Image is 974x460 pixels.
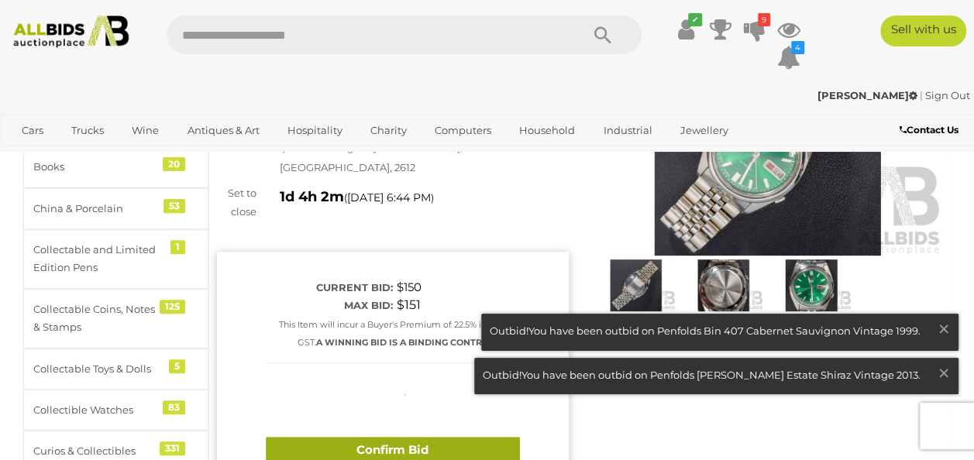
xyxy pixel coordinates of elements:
a: Jewellery [670,118,738,143]
a: [PERSON_NAME] [817,89,920,101]
span: to [PERSON_NAME], [GEOGRAPHIC_DATA], 2612 [280,141,463,173]
a: Cars [12,118,53,143]
div: 20 [163,157,185,171]
div: 53 [163,199,185,213]
a: Collectable and Limited Edition Pens 1 [23,229,208,289]
span: [DATE] 6:44 PM [347,191,431,204]
i: 4 [791,41,804,54]
a: Charity [360,118,417,143]
a: Collectable Toys & Dolls 5 [23,348,208,390]
strong: $14.34 [280,139,319,154]
div: Collectible Watches [33,401,161,419]
a: Household [509,118,585,143]
b: A WINNING BID IS A BINDING CONTRACT [316,337,500,348]
b: Contact Us [900,124,959,136]
span: | [920,89,923,101]
a: ✔ [675,15,698,43]
div: Curios & Collectibles [33,442,161,460]
a: Collectible Watches 83 [23,390,208,431]
strong: 1d 4h 2m [280,188,344,205]
img: Seiko 5 Automatic Vintage Watch, 7009-8980, 36mm, Green [771,259,851,311]
div: 5 [169,359,185,373]
div: 331 [160,441,185,455]
a: Collectable Coins, Notes & Stamps 125 [23,289,208,348]
strong: [PERSON_NAME] [817,89,917,101]
span: × [937,314,951,344]
div: Current bid: [266,279,393,297]
button: Search [564,15,642,54]
div: 83 [163,400,185,414]
img: Seiko 5 Automatic Vintage Watch, 7009-8980, 36mm, Green [596,259,676,311]
div: China & Porcelain [33,200,161,218]
a: China & Porcelain 53 [23,188,208,229]
img: Allbids.com.au [7,15,136,48]
div: Collectable Coins, Notes & Stamps [33,300,161,337]
i: 9 [758,13,770,26]
div: Collectable Toys & Dolls [33,360,161,378]
a: 9 [743,15,766,43]
i: ✔ [688,13,702,26]
a: Wine [122,118,169,143]
div: Postage [280,136,569,177]
div: 1 [170,240,185,254]
div: Max bid: [266,297,393,314]
a: Industrial [593,118,662,143]
a: Office [12,143,61,169]
span: $150 [397,280,422,294]
a: [GEOGRAPHIC_DATA] [129,143,259,169]
span: × [937,358,951,388]
div: 125 [160,300,185,314]
a: Contact Us [900,122,962,139]
a: Books 20 [23,146,208,187]
a: Hospitality [277,118,353,143]
a: Trucks [61,118,114,143]
small: This Item will incur a Buyer's Premium of 22.5% including GST. [279,319,518,348]
a: Antiques & Art [177,118,270,143]
a: Sell with us [880,15,966,46]
img: Seiko 5 Automatic Vintage Watch, 7009-8980, 36mm, Green [683,259,763,311]
div: Set to close [205,184,268,221]
span: ( ) [344,191,434,204]
span: $151 [397,297,421,312]
a: Computers [425,118,501,143]
div: Collectable and Limited Edition Pens [33,241,161,277]
a: 4 [777,43,800,71]
a: Sign Out [925,89,970,101]
a: Sports [69,143,121,169]
div: Books [33,158,161,176]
